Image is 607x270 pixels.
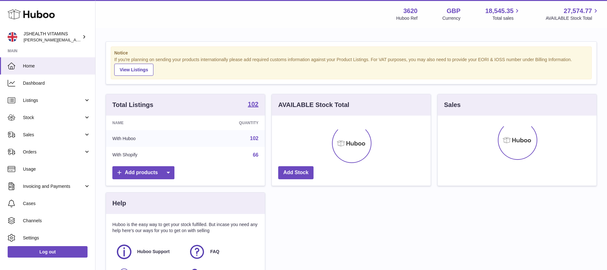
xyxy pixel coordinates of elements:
[546,7,599,21] a: 27,574.77 AVAILABLE Stock Total
[248,101,258,107] strong: 102
[23,218,90,224] span: Channels
[444,101,461,109] h3: Sales
[114,64,153,76] a: View Listings
[485,7,513,15] span: 18,545.35
[23,166,90,172] span: Usage
[564,7,592,15] span: 27,574.77
[24,37,128,42] span: [PERSON_NAME][EMAIL_ADDRESS][DOMAIN_NAME]
[210,249,219,255] span: FAQ
[8,246,88,258] a: Log out
[253,152,258,158] a: 66
[106,130,192,147] td: With Huboo
[442,15,461,21] div: Currency
[23,132,84,138] span: Sales
[23,235,90,241] span: Settings
[8,32,17,42] img: francesca@jshealthvitamins.com
[403,7,418,15] strong: 3620
[106,116,192,130] th: Name
[492,15,521,21] span: Total sales
[137,249,170,255] span: Huboo Support
[112,166,174,179] a: Add products
[114,50,588,56] strong: Notice
[546,15,599,21] span: AVAILABLE Stock Total
[24,31,81,43] div: JSHEALTH VITAMINS
[23,149,84,155] span: Orders
[447,7,460,15] strong: GBP
[485,7,521,21] a: 18,545.35 Total sales
[116,243,182,260] a: Huboo Support
[278,101,349,109] h3: AVAILABLE Stock Total
[114,57,588,76] div: If you're planning on sending your products internationally please add required customs informati...
[112,222,258,234] p: Huboo is the easy way to get your stock fulfilled. But incase you need any help here's our ways f...
[278,166,314,179] a: Add Stock
[188,243,255,260] a: FAQ
[23,183,84,189] span: Invoicing and Payments
[112,101,153,109] h3: Total Listings
[23,201,90,207] span: Cases
[23,80,90,86] span: Dashboard
[248,101,258,109] a: 102
[250,136,258,141] a: 102
[112,199,126,208] h3: Help
[23,63,90,69] span: Home
[23,115,84,121] span: Stock
[23,97,84,103] span: Listings
[106,147,192,163] td: With Shopify
[396,15,418,21] div: Huboo Ref
[192,116,265,130] th: Quantity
